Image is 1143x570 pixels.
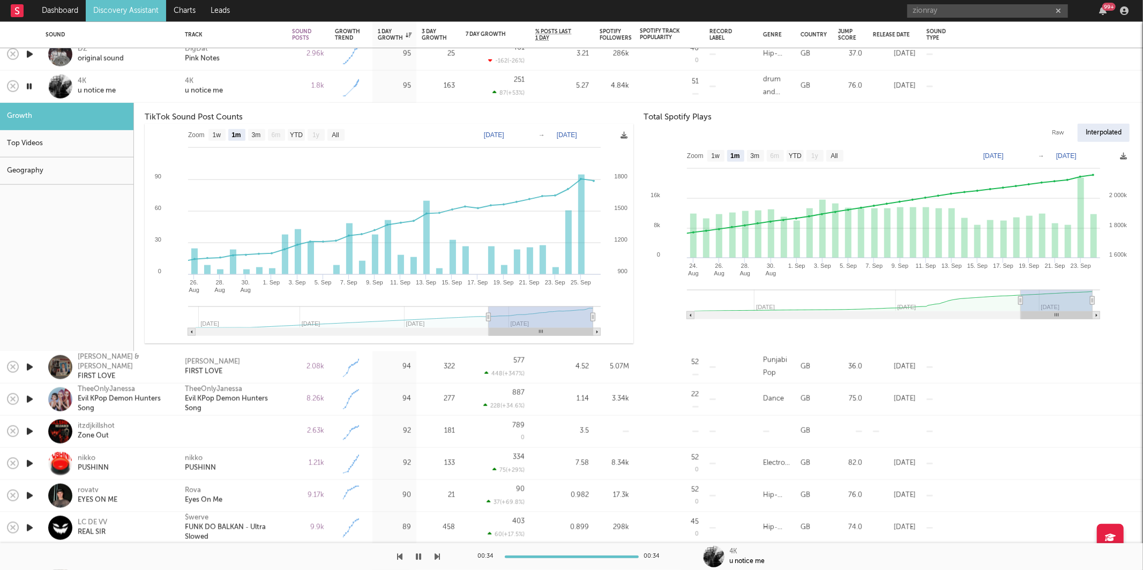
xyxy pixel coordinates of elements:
div: drum and bass [763,73,790,99]
text: 11. Sep [390,279,410,286]
div: Evil KPop Demon Hunters Song [78,394,171,414]
text: 16k [651,192,660,198]
text: [DATE] [557,131,577,139]
text: 1 800k [1109,222,1127,228]
div: 1.21k [292,457,324,470]
div: Growth Trend [335,28,362,41]
text: 15. Sep [967,262,988,269]
div: 7 Day Growth [466,31,509,37]
div: FIRST LOVE [78,372,171,381]
div: 0 [695,531,699,537]
div: Hip-Hop/Rap [763,521,790,534]
text: 0 [158,268,161,274]
a: TheeOnlyJanessa [185,385,242,394]
text: 9. Sep [366,279,383,286]
div: Country [801,32,827,38]
div: 51 [692,78,699,85]
div: Sound Posts [292,28,311,41]
div: GB [801,489,810,502]
span: % Posts Last 1 Day [535,28,573,41]
text: → [1038,152,1044,160]
a: TheeOnlyJanessaEvil KPop Demon Hunters Song [78,385,171,414]
a: u notice me [185,86,223,96]
div: 94 [378,361,411,373]
div: TheeOnlyJanessa [78,385,171,394]
div: Zone Out [78,431,115,441]
div: GB [801,521,810,534]
div: itzdjkillshot [78,422,115,431]
text: 8k [654,222,660,228]
div: 95 [378,80,411,93]
text: 24. Aug [688,262,699,276]
text: 2 000k [1109,192,1127,198]
a: 4Ku notice me [78,77,116,96]
a: Evil KPop Demon Hunters Song [185,394,281,414]
div: DZ [78,44,124,54]
div: 181 [422,425,455,438]
div: REAL SIR [78,528,107,537]
div: Track [185,32,276,38]
text: 30. Aug [765,262,776,276]
text: 3. Sep [289,279,306,286]
div: [DATE] [873,48,916,61]
div: [PERSON_NAME] [185,357,240,367]
div: Hip-Hop/Rap [763,48,790,61]
div: 99 + [1102,3,1116,11]
text: 23. Sep [1071,262,1091,269]
text: 23. Sep [545,279,565,286]
div: 45 [691,518,699,525]
div: 403 [512,518,525,525]
text: 11. Sep [915,262,936,269]
div: nikko [78,454,109,463]
div: [PERSON_NAME] & [PERSON_NAME] [78,352,171,372]
div: 789 [512,422,525,429]
div: 448 ( +347 % ) [484,370,525,377]
a: Pink Notes [185,54,220,64]
div: [DATE] [873,80,916,93]
text: 1200 [615,236,627,243]
text: 1y [312,131,319,139]
div: [DATE] [873,457,916,470]
text: [DATE] [1056,152,1077,160]
div: DigDat [185,44,208,54]
text: 25. Sep [571,279,591,286]
div: 4K [730,547,737,557]
text: 21. Sep [519,279,540,286]
a: FIRST LOVE [185,367,222,377]
div: 251 [514,77,525,84]
text: 1y [811,152,818,160]
div: GB [801,80,810,93]
a: rovatvEYES ON ME [78,486,117,505]
div: GB [801,457,810,470]
div: [DATE] [873,489,916,502]
div: 1.8k [292,80,324,93]
div: u notice me [730,557,765,566]
a: PUSHINN [185,463,216,473]
div: 00:34 [644,550,666,563]
div: 0 [695,499,699,505]
div: 52 [691,486,699,493]
div: EYES ON ME [78,496,117,505]
text: 7. Sep [865,262,883,269]
text: 13. Sep [942,262,962,269]
text: 1. Sep [788,262,805,269]
text: 17. Sep [467,279,488,286]
div: TikTok Sound Post Counts [145,111,633,124]
text: 1m [730,152,739,160]
div: 00:34 [478,550,499,563]
div: FUNK DO BALKAN - Ultra Slowed [185,523,281,542]
div: -162 ( -26 % ) [488,57,525,64]
text: 0 [657,251,660,258]
a: Eyes On Me [185,496,222,505]
div: 8.26k [292,393,324,406]
a: DZoriginal sound [78,44,124,64]
text: 900 [618,268,627,274]
div: 0 [695,467,699,473]
div: 0.982 [535,489,589,502]
div: 0 [521,435,525,441]
text: 90 [155,173,161,179]
text: Zoom [687,152,704,160]
div: 75.0 [838,393,862,406]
